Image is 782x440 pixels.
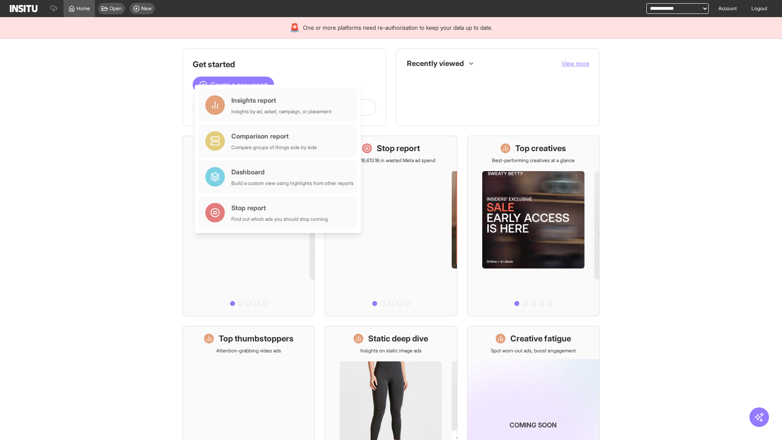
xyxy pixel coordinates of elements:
[346,157,435,164] p: Save £16,613.18 in wasted Meta ad spend
[562,60,589,67] span: View more
[290,22,300,33] div: 🚨
[193,59,376,70] h1: Get started
[231,203,328,213] div: Stop report
[377,143,420,154] h1: Stop report
[219,333,294,344] h1: Top thumbstoppers
[360,348,422,354] p: Insights on static image ads
[562,59,589,68] button: View more
[231,167,354,177] div: Dashboard
[10,5,37,12] img: Logo
[231,180,354,187] div: Build a custom view using highlights from other reports
[110,5,122,12] span: Open
[182,136,315,316] a: What's live nowSee all active ads instantly
[515,143,566,154] h1: Top creatives
[303,24,492,32] span: One or more platforms need re-authorisation to keep your data up to date.
[231,95,332,105] div: Insights report
[492,157,575,164] p: Best-performing creatives at a glance
[231,216,328,222] div: Find out which ads you should stop running
[77,5,90,12] span: Home
[141,5,152,12] span: New
[231,108,332,115] div: Insights by ad, adset, campaign, or placement
[193,77,274,93] button: Create a new report
[231,144,317,151] div: Compare groups of things side by side
[368,333,428,344] h1: Static deep dive
[325,136,457,316] a: Stop reportSave £16,613.18 in wasted Meta ad spend
[467,136,600,316] a: Top creativesBest-performing creatives at a glance
[211,80,268,90] span: Create a new report
[231,131,317,141] div: Comparison report
[216,348,281,354] p: Attention-grabbing video ads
